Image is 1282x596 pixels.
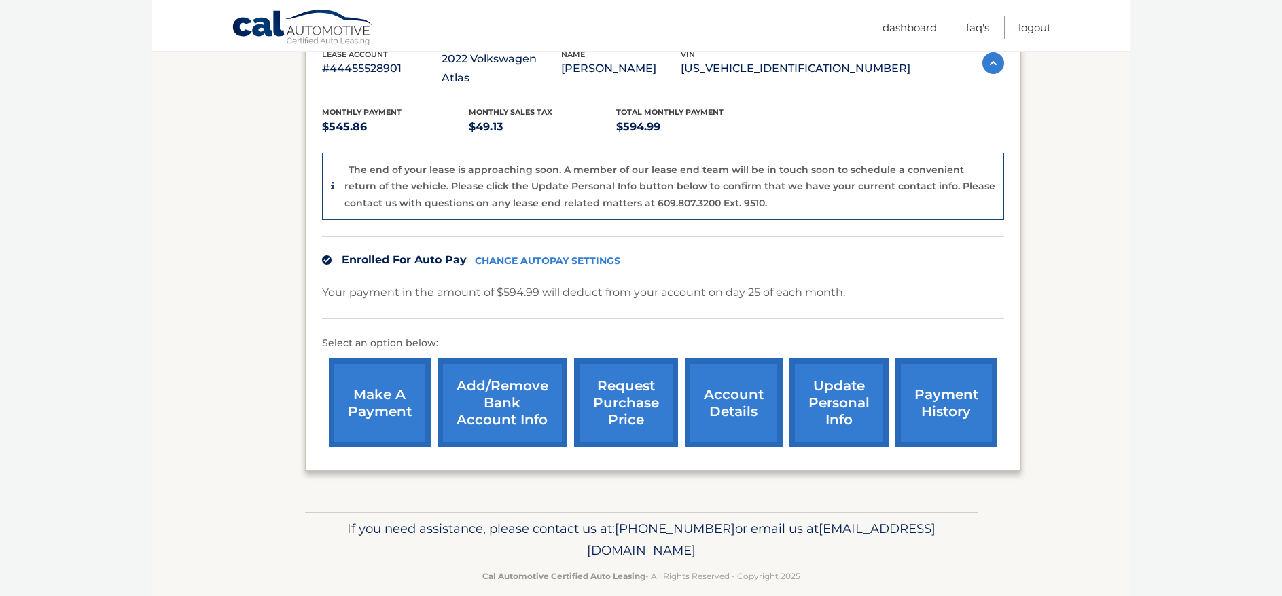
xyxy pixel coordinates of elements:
[438,358,567,447] a: Add/Remove bank account info
[685,358,783,447] a: account details
[314,569,969,583] p: - All Rights Reserved - Copyright 2025
[314,518,969,561] p: If you need assistance, please contact us at: or email us at
[342,253,467,266] span: Enrolled For Auto Pay
[966,16,989,39] a: FAQ's
[322,335,1004,352] p: Select an option below:
[883,16,937,39] a: Dashboard
[322,283,845,302] p: Your payment in the amount of $594.99 will deduct from your account on day 25 of each month.
[982,52,1004,74] img: accordion-active.svg
[681,59,910,78] p: [US_VEHICLE_IDENTIFICATION_NUMBER]
[1018,16,1051,39] a: Logout
[442,50,561,88] p: 2022 Volkswagen Atlas
[574,358,678,447] a: request purchase price
[469,117,616,136] p: $49.13
[322,50,388,59] span: lease account
[561,50,585,59] span: name
[561,59,681,78] p: [PERSON_NAME]
[322,255,332,265] img: check.svg
[322,117,469,136] p: $545.86
[475,255,620,267] a: CHANGE AUTOPAY SETTINGS
[681,50,695,59] span: vin
[232,9,374,48] a: Cal Automotive
[616,117,764,136] p: $594.99
[482,571,645,581] strong: Cal Automotive Certified Auto Leasing
[789,358,889,447] a: update personal info
[322,107,402,117] span: Monthly Payment
[344,164,995,209] p: The end of your lease is approaching soon. A member of our lease end team will be in touch soon t...
[895,358,997,447] a: payment history
[615,521,735,536] span: [PHONE_NUMBER]
[616,107,724,117] span: Total Monthly Payment
[322,59,442,78] p: #44455528901
[469,107,552,117] span: Monthly sales Tax
[587,521,936,558] span: [EMAIL_ADDRESS][DOMAIN_NAME]
[329,358,431,447] a: make a payment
